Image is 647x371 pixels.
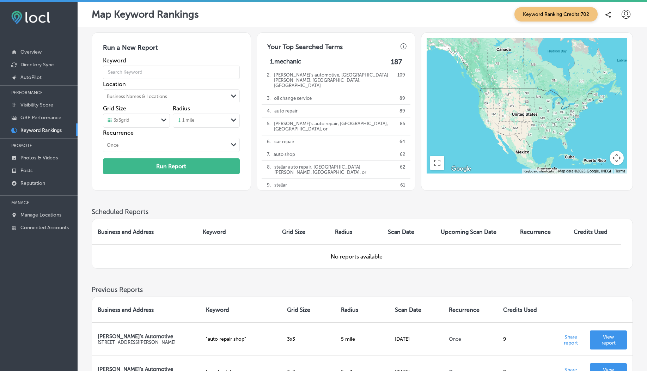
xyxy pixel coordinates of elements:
[430,156,444,170] button: Toggle fullscreen view
[20,180,45,186] p: Reputation
[98,340,195,345] p: [STREET_ADDRESS][PERSON_NAME]
[92,286,633,294] h3: Previous Reports
[107,142,118,147] div: Once
[435,219,514,244] th: Upcoming Scan Date
[524,169,554,174] button: Keyboard shortcuts
[197,219,276,244] th: Keyword
[20,127,62,133] p: Keyword Rankings
[103,62,240,82] input: Search Keyword
[270,58,301,66] p: 1. mechanic
[498,297,551,322] th: Credits Used
[397,69,405,92] p: 109
[568,219,621,244] th: Credits Used
[92,8,199,20] p: Map Keyword Rankings
[400,161,405,178] p: 62
[20,102,53,108] p: Visibility Score
[274,148,295,160] p: auto shop
[449,336,492,342] p: Once
[20,115,61,121] p: GBP Performance
[103,105,126,112] label: Grid Size
[514,219,568,244] th: Recurrence
[382,219,435,244] th: Scan Date
[267,179,271,191] p: 9 .
[274,69,393,92] p: [PERSON_NAME]'s automotive, [GEOGRAPHIC_DATA][PERSON_NAME], [GEOGRAPHIC_DATA], [GEOGRAPHIC_DATA]
[399,135,405,148] p: 64
[498,322,551,355] td: 9
[276,219,329,244] th: Grid Size
[20,49,42,55] p: Overview
[335,322,389,355] td: 5 mile
[173,105,190,112] label: Radius
[450,164,473,174] img: Google
[267,117,270,135] p: 5 .
[103,129,240,136] label: Recurrence
[400,117,405,135] p: 85
[615,169,625,174] a: Terms (opens in new tab)
[274,161,396,178] p: stellar auto repair, [GEOGRAPHIC_DATA][PERSON_NAME], [GEOGRAPHIC_DATA], or
[399,105,405,117] p: 89
[177,117,194,124] div: 1 mile
[389,322,443,355] td: [DATE]
[92,297,200,322] th: Business and Address
[206,336,276,342] p: " auto repair shop "
[274,135,294,148] p: car repair
[557,332,584,346] p: Share report
[103,158,240,174] button: Run Report
[98,333,195,340] p: [PERSON_NAME]'s Automotive
[399,92,405,104] p: 89
[267,105,271,117] p: 4 .
[20,74,42,80] p: AutoPilot
[400,148,405,160] p: 62
[262,37,348,53] h3: Your Top Searched Terms
[11,11,50,24] img: fda3e92497d09a02dc62c9cd864e3231.png
[20,155,58,161] p: Photos & Videos
[92,244,621,268] td: No reports available
[267,161,271,178] p: 8 .
[107,93,167,99] div: Business Names & Locations
[92,219,197,244] th: Business and Address
[267,69,270,92] p: 2 .
[267,92,270,104] p: 3 .
[391,58,402,66] label: 187
[20,212,61,218] p: Manage Locations
[274,105,298,117] p: auto repair
[596,334,621,346] p: View report
[274,92,312,104] p: oil change service
[92,208,633,216] h3: Scheduled Reports
[20,225,69,231] p: Connected Accounts
[443,297,497,322] th: Recurrence
[274,117,396,135] p: [PERSON_NAME]'s auto repair, [GEOGRAPHIC_DATA], [GEOGRAPHIC_DATA], or
[103,57,240,64] label: Keyword
[20,168,32,174] p: Posts
[200,297,281,322] th: Keyword
[107,117,129,124] div: 3 x 3 grid
[281,297,335,322] th: Grid Size
[514,7,598,22] span: Keyword Ranking Credits: 702
[590,330,627,349] a: View report
[20,62,54,68] p: Directory Sync
[281,322,335,355] td: 3 x 3
[267,135,271,148] p: 6 .
[103,44,240,57] h3: Run a New Report
[450,164,473,174] a: Open this area in Google Maps (opens a new window)
[389,297,443,322] th: Scan Date
[335,297,389,322] th: Radius
[267,148,270,160] p: 7 .
[274,179,287,191] p: stellar
[400,179,405,191] p: 61
[610,151,624,165] button: Map camera controls
[558,169,611,174] span: Map data ©2025 Google, INEGI
[329,219,382,244] th: Radius
[103,81,240,87] label: Location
